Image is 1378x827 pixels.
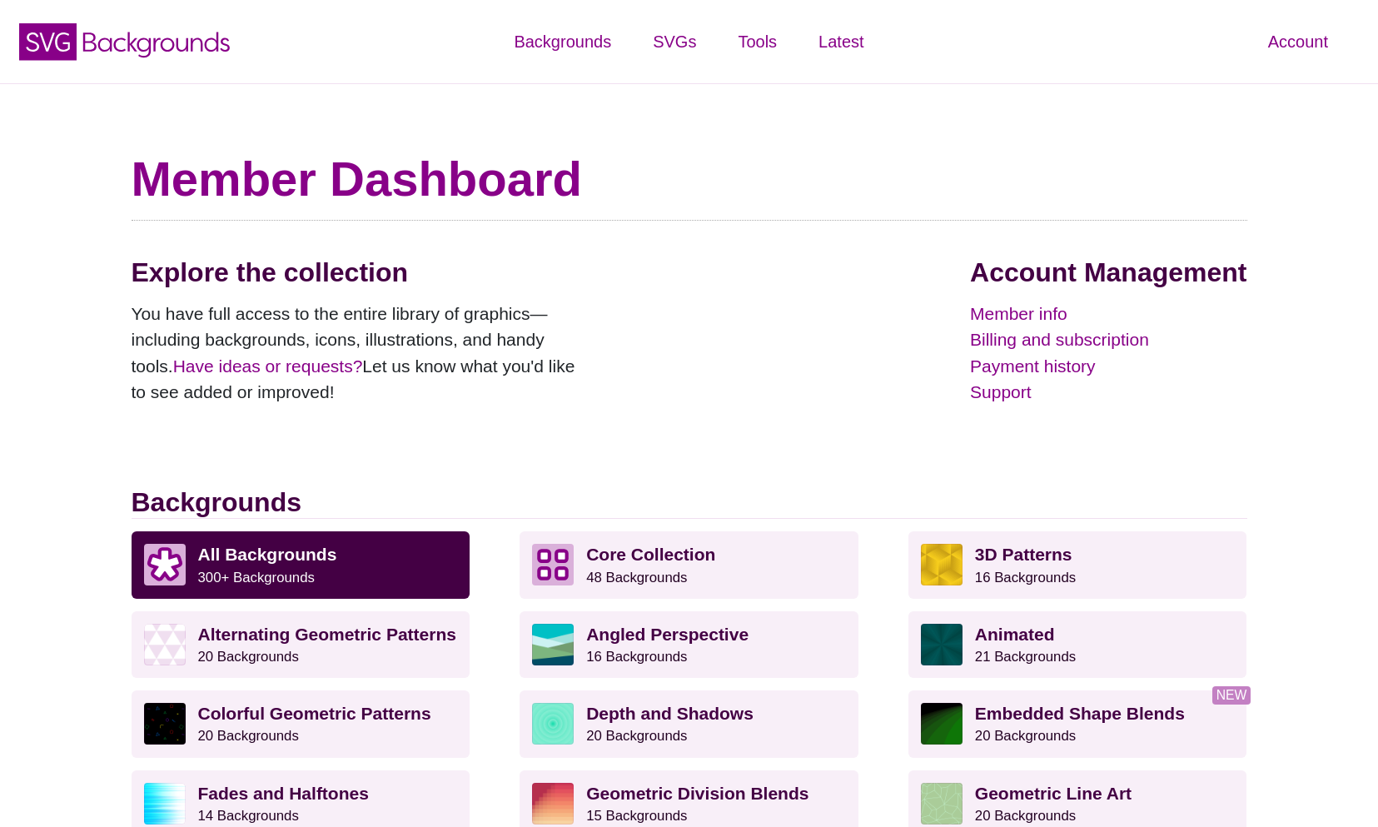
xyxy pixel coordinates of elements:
[586,625,749,644] strong: Angled Perspective
[132,301,590,406] p: You have full access to the entire library of graphics—including backgrounds, icons, illustration...
[493,17,632,67] a: Backgrounds
[198,649,299,665] small: 20 Backgrounds
[632,17,717,67] a: SVGs
[970,353,1246,380] a: Payment history
[532,703,574,745] img: green layered rings within rings
[132,690,470,757] a: Colorful Geometric Patterns20 Backgrounds
[532,624,574,665] img: abstract landscape with sky mountains and water
[520,690,858,757] a: Depth and Shadows20 Backgrounds
[132,150,1247,208] h1: Member Dashboard
[144,783,186,825] img: blue lights stretching horizontally over white
[975,704,1185,723] strong: Embedded Shape Blends
[908,611,1247,678] a: Animated21 Backgrounds
[198,570,315,585] small: 300+ Backgrounds
[970,301,1246,327] a: Member info
[921,703,963,745] img: green to black rings rippling away from corner
[132,486,1247,519] h2: Backgrounds
[921,624,963,665] img: green rave light effect animated background
[908,531,1247,598] a: 3D Patterns16 Backgrounds
[586,808,687,824] small: 15 Backgrounds
[586,545,715,564] strong: Core Collection
[586,728,687,744] small: 20 Backgrounds
[520,611,858,678] a: Angled Perspective16 Backgrounds
[975,649,1076,665] small: 21 Backgrounds
[975,570,1076,585] small: 16 Backgrounds
[144,703,186,745] img: a rainbow pattern of outlined geometric shapes
[586,570,687,585] small: 48 Backgrounds
[975,625,1055,644] strong: Animated
[132,257,590,288] h2: Explore the collection
[173,356,363,376] a: Have ideas or requests?
[586,649,687,665] small: 16 Backgrounds
[132,611,470,678] a: Alternating Geometric Patterns20 Backgrounds
[586,784,808,803] strong: Geometric Division Blends
[970,379,1246,406] a: Support
[132,531,470,598] a: All Backgrounds 300+ Backgrounds
[975,784,1132,803] strong: Geometric Line Art
[921,544,963,585] img: fancy golden cube pattern
[908,690,1247,757] a: Embedded Shape Blends20 Backgrounds
[970,326,1246,353] a: Billing and subscription
[586,704,754,723] strong: Depth and Shadows
[532,783,574,825] img: red-to-yellow gradient large pixel grid
[198,545,337,564] strong: All Backgrounds
[970,257,1246,288] h2: Account Management
[921,783,963,825] img: geometric web of connecting lines
[198,784,369,803] strong: Fades and Halftones
[198,808,299,824] small: 14 Backgrounds
[975,728,1076,744] small: 20 Backgrounds
[520,531,858,598] a: Core Collection 48 Backgrounds
[198,704,431,723] strong: Colorful Geometric Patterns
[198,625,456,644] strong: Alternating Geometric Patterns
[975,808,1076,824] small: 20 Backgrounds
[717,17,798,67] a: Tools
[1247,17,1349,67] a: Account
[198,728,299,744] small: 20 Backgrounds
[144,624,186,665] img: light purple and white alternating triangle pattern
[975,545,1072,564] strong: 3D Patterns
[798,17,884,67] a: Latest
